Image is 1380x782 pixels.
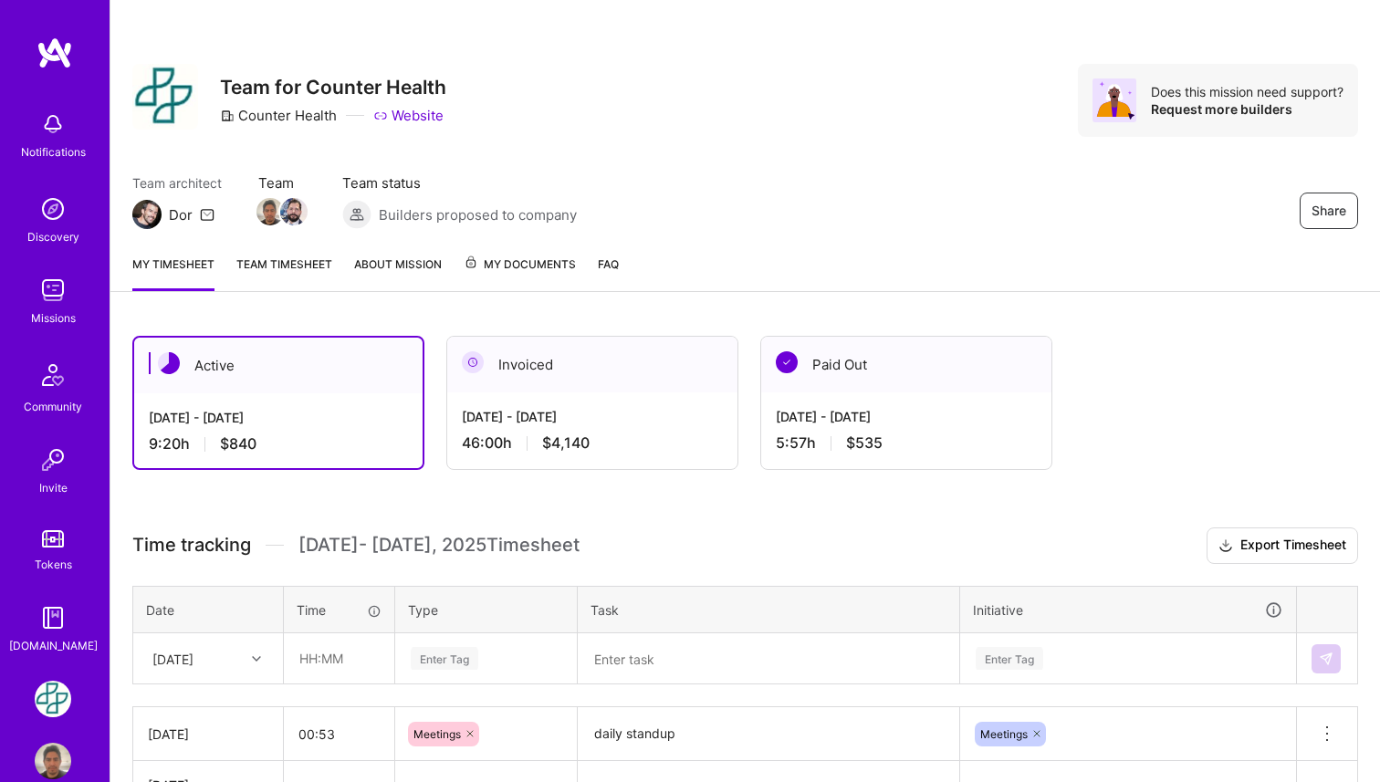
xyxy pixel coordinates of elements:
div: [DATE] - [DATE] [776,407,1037,426]
img: Team Member Avatar [280,198,308,225]
div: [DOMAIN_NAME] [9,636,98,655]
div: [DATE] [152,649,193,668]
div: Does this mission need support? [1151,83,1343,100]
div: Enter Tag [976,644,1043,673]
th: Date [133,586,284,633]
div: 46:00 h [462,433,723,453]
img: guide book [35,600,71,636]
a: Counter Health: Team for Counter Health [30,681,76,717]
div: [DATE] - [DATE] [149,408,408,427]
input: HH:MM [284,710,394,758]
img: Community [31,353,75,397]
img: Company Logo [132,64,198,130]
a: Team Member Avatar [282,196,306,227]
img: bell [35,106,71,142]
div: Community [24,397,82,416]
div: 9:20 h [149,434,408,454]
i: icon Chevron [252,654,261,663]
a: My timesheet [132,255,214,291]
img: User Avatar [35,743,71,779]
div: Dor [169,205,193,224]
div: Missions [31,308,76,328]
img: Counter Health: Team for Counter Health [35,681,71,717]
span: My Documents [464,255,576,275]
a: Team timesheet [236,255,332,291]
span: Team architect [132,173,222,193]
span: $4,140 [542,433,590,453]
div: 5:57 h [776,433,1037,453]
i: icon Download [1218,537,1233,556]
span: Meetings [980,727,1028,741]
button: Share [1300,193,1358,229]
th: Task [578,586,960,633]
span: $840 [220,434,256,454]
a: FAQ [598,255,619,291]
div: Time [297,600,382,620]
i: icon Mail [200,207,214,222]
input: HH:MM [285,634,393,683]
img: Team Member Avatar [256,198,284,225]
h3: Team for Counter Health [220,76,446,99]
div: [DATE] - [DATE] [462,407,723,426]
span: $535 [846,433,883,453]
img: teamwork [35,272,71,308]
div: Paid Out [761,337,1051,392]
div: Discovery [27,227,79,246]
div: Invoiced [447,337,737,392]
a: About Mission [354,255,442,291]
span: Team [258,173,306,193]
div: [DATE] [148,725,268,744]
a: My Documents [464,255,576,291]
div: Notifications [21,142,86,162]
img: logo [37,36,73,69]
div: Request more builders [1151,100,1343,118]
div: Active [134,338,423,393]
span: Time tracking [132,534,251,557]
img: Submit [1319,652,1333,666]
img: Invoiced [462,351,484,373]
th: Type [395,586,578,633]
textarea: daily standup [580,709,957,759]
img: discovery [35,191,71,227]
div: Enter Tag [411,644,478,673]
img: Avatar [1092,78,1136,122]
div: Invite [39,478,68,497]
img: Invite [35,442,71,478]
img: Builders proposed to company [342,200,371,229]
span: [DATE] - [DATE] , 2025 Timesheet [298,534,580,557]
a: Team Member Avatar [258,196,282,227]
div: Initiative [973,600,1283,620]
img: tokens [42,530,64,547]
a: Website [373,106,444,125]
img: Team Architect [132,200,162,229]
img: Paid Out [776,351,798,373]
a: User Avatar [30,743,76,779]
div: Counter Health [220,106,337,125]
button: Export Timesheet [1207,527,1358,564]
span: Share [1312,202,1346,220]
img: Active [158,352,180,374]
span: Team status [342,173,577,193]
i: icon CompanyGray [220,109,235,123]
span: Builders proposed to company [379,205,577,224]
span: Meetings [413,727,461,741]
div: Tokens [35,555,72,574]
